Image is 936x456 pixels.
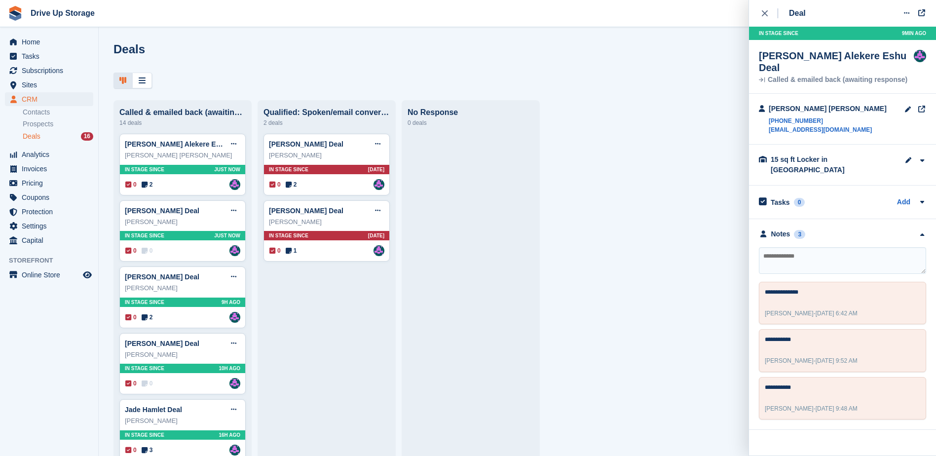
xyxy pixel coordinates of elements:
[222,299,240,306] span: 9H AGO
[125,350,240,360] div: [PERSON_NAME]
[368,166,384,173] span: [DATE]
[286,180,297,189] span: 2
[759,50,914,74] div: [PERSON_NAME] Alekere Eshu Deal
[229,179,240,190] a: Andy
[5,205,93,219] a: menu
[769,104,887,114] div: [PERSON_NAME] [PERSON_NAME]
[5,219,93,233] a: menu
[368,232,384,239] span: [DATE]
[269,207,343,215] a: [PERSON_NAME] Deal
[771,198,790,207] h2: Tasks
[5,268,93,282] a: menu
[263,117,390,129] div: 2 deals
[269,140,343,148] a: [PERSON_NAME] Deal
[229,445,240,456] img: Andy
[5,148,93,161] a: menu
[765,356,858,365] div: -
[125,140,245,148] a: [PERSON_NAME] Alekere Eshu Deal
[142,246,153,255] span: 0
[765,357,814,364] span: [PERSON_NAME]
[113,42,145,56] h1: Deals
[125,232,164,239] span: In stage since
[9,256,98,266] span: Storefront
[125,217,240,227] div: [PERSON_NAME]
[22,162,81,176] span: Invoices
[125,379,137,388] span: 0
[374,179,384,190] img: Andy
[8,6,23,21] img: stora-icon-8386f47178a22dfd0bd8f6a31ec36ba5ce8667c1dd55bd0f319d3a0aa187defe.svg
[125,246,137,255] span: 0
[5,35,93,49] a: menu
[22,268,81,282] span: Online Store
[125,416,240,426] div: [PERSON_NAME]
[759,76,914,83] div: Called & emailed back (awaiting response)
[142,379,153,388] span: 0
[119,117,246,129] div: 14 deals
[23,131,93,142] a: Deals 16
[794,230,805,239] div: 3
[125,431,164,439] span: In stage since
[286,246,297,255] span: 1
[263,108,390,117] div: Qualified: Spoken/email conversation with them
[125,151,240,160] div: [PERSON_NAME] [PERSON_NAME]
[22,219,81,233] span: Settings
[5,78,93,92] a: menu
[816,405,858,412] span: [DATE] 9:48 AM
[119,108,246,117] div: Called & emailed back (awaiting response)
[27,5,99,21] a: Drive Up Storage
[22,148,81,161] span: Analytics
[771,229,790,239] div: Notes
[269,246,281,255] span: 0
[794,198,805,207] div: 0
[81,269,93,281] a: Preview store
[408,108,534,117] div: No Response
[125,446,137,455] span: 0
[269,166,308,173] span: In stage since
[914,50,926,62] img: Andy
[142,446,153,455] span: 3
[214,232,240,239] span: Just now
[23,119,93,129] a: Prospects
[759,30,798,37] span: In stage since
[125,365,164,372] span: In stage since
[22,64,81,77] span: Subscriptions
[219,365,240,372] span: 10H AGO
[22,49,81,63] span: Tasks
[219,431,240,439] span: 16H AGO
[125,273,199,281] a: [PERSON_NAME] Deal
[23,108,93,117] a: Contacts
[229,378,240,389] a: Andy
[5,162,93,176] a: menu
[229,245,240,256] a: Andy
[771,154,869,175] div: 15 sq ft Locker in [GEOGRAPHIC_DATA]
[374,245,384,256] img: Andy
[769,116,887,125] a: [PHONE_NUMBER]
[22,176,81,190] span: Pricing
[81,132,93,141] div: 16
[23,132,40,141] span: Deals
[816,357,858,364] span: [DATE] 9:52 AM
[229,312,240,323] a: Andy
[789,7,806,19] div: Deal
[125,180,137,189] span: 0
[765,405,814,412] span: [PERSON_NAME]
[22,35,81,49] span: Home
[5,64,93,77] a: menu
[269,180,281,189] span: 0
[125,340,199,347] a: [PERSON_NAME] Deal
[5,233,93,247] a: menu
[22,78,81,92] span: Sites
[765,310,814,317] span: [PERSON_NAME]
[897,197,910,208] a: Add
[23,119,53,129] span: Prospects
[269,232,308,239] span: In stage since
[5,92,93,106] a: menu
[22,92,81,106] span: CRM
